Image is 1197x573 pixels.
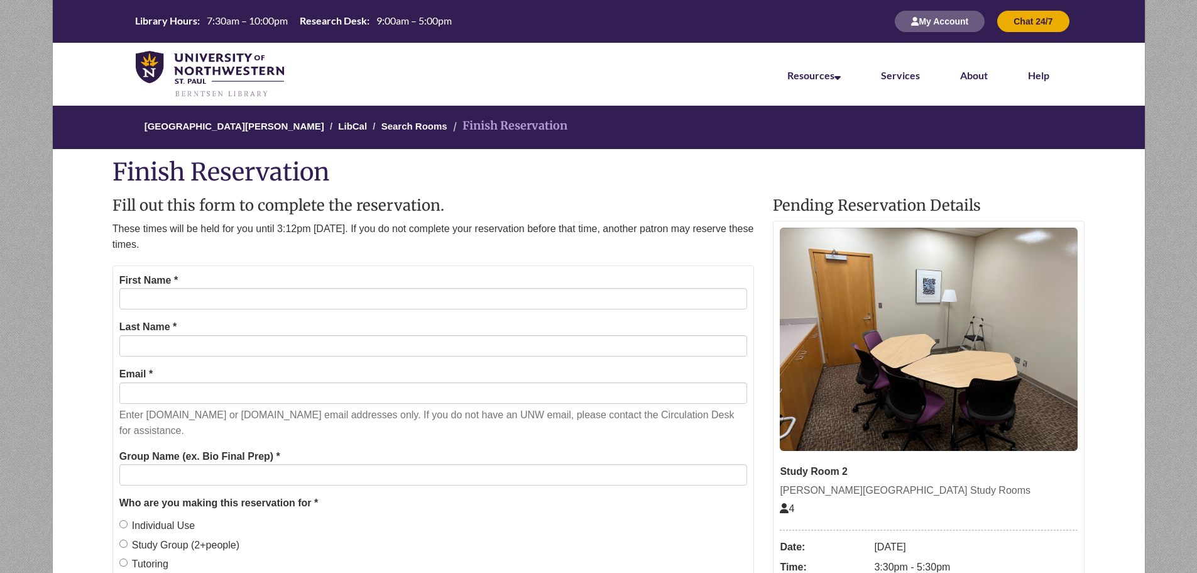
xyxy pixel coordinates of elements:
[112,197,755,214] h2: Fill out this form to complete the reservation.
[780,503,794,514] span: The capacity of this space
[119,272,178,289] label: First Name *
[25,106,1172,149] nav: Breadcrumb
[130,14,202,28] th: Library Hours:
[381,121,447,131] a: Search Rooms
[112,159,1085,185] h1: Finish Reservation
[145,121,324,131] a: [GEOGRAPHIC_DATA][PERSON_NAME]
[119,319,177,335] label: Last Name *
[997,16,1069,26] a: Chat 24/7
[780,464,1078,480] div: Study Room 2
[780,537,868,557] dt: Date:
[450,117,567,135] li: Finish Reservation
[1028,69,1049,81] a: Help
[780,228,1078,452] img: Study Room 2
[295,14,371,28] th: Research Desk:
[119,448,280,465] label: Group Name (ex. Bio Final Prep) *
[895,16,985,26] a: My Account
[376,14,452,26] span: 9:00am – 5:00pm
[787,69,841,81] a: Resources
[119,407,748,439] p: Enter [DOMAIN_NAME] or [DOMAIN_NAME] email addresses only. If you do not have an UNW email, pleas...
[119,518,195,534] label: Individual Use
[119,366,153,382] label: Email *
[874,537,1078,557] dd: [DATE]
[112,221,755,253] p: These times will be held for you until 3:12pm [DATE]. If you do not complete your reservation bef...
[130,14,457,29] a: Hours Today
[119,495,748,511] legend: Who are you making this reservation for *
[119,540,128,548] input: Study Group (2+people)
[136,51,285,98] img: UNWSP Library Logo
[119,537,239,554] label: Study Group (2+people)
[780,482,1078,499] div: [PERSON_NAME][GEOGRAPHIC_DATA] Study Rooms
[119,559,128,567] input: Tutoring
[773,197,1085,214] h2: Pending Reservation Details
[207,14,288,26] span: 7:30am – 10:00pm
[881,69,920,81] a: Services
[119,556,168,572] label: Tutoring
[119,520,128,528] input: Individual Use
[338,121,367,131] a: LibCal
[960,69,988,81] a: About
[895,11,985,32] button: My Account
[130,14,457,28] table: Hours Today
[997,11,1069,32] button: Chat 24/7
